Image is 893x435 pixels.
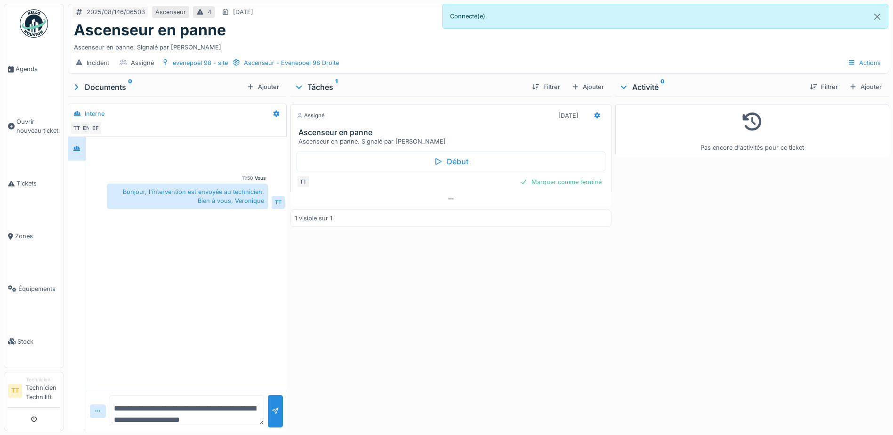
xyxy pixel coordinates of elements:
[294,81,524,93] div: Tâches
[272,196,285,209] div: TT
[297,152,605,171] div: Début
[297,112,325,120] div: Assigné
[806,81,842,93] div: Filtrer
[4,315,64,368] a: Stock
[516,176,605,188] div: Marquer comme terminé
[233,8,253,16] div: [DATE]
[867,4,888,29] button: Close
[155,8,186,16] div: Ascenseur
[107,184,268,209] div: Bonjour, l'intervention est envoyée au technicien. Bien à vous, Veronique
[295,214,332,223] div: 1 visible sur 1
[844,56,885,70] div: Actions
[297,175,310,188] div: TT
[85,109,105,118] div: Interne
[619,81,802,93] div: Activité
[8,384,22,398] li: TT
[568,81,608,93] div: Ajouter
[845,81,885,93] div: Ajouter
[128,81,132,93] sup: 0
[528,81,564,93] div: Filtrer
[298,137,607,146] div: Ascenseur en panne. Signalé par [PERSON_NAME]
[16,179,60,188] span: Tickets
[16,64,60,73] span: Agenda
[26,376,60,383] div: Technicien
[4,262,64,315] a: Équipements
[15,232,60,241] span: Zones
[8,376,60,408] a: TT TechnicienTechnicien Technilift
[89,121,102,135] div: EF
[442,4,889,29] div: Connecté(e).
[660,81,665,93] sup: 0
[17,337,60,346] span: Stock
[558,111,579,120] div: [DATE]
[87,58,109,67] div: Incident
[18,284,60,293] span: Équipements
[74,21,226,39] h1: Ascenseur en panne
[74,39,883,52] div: Ascenseur en panne. Signalé par [PERSON_NAME]
[208,8,211,16] div: 4
[173,58,228,67] div: evenepoel 98 - site
[80,121,93,135] div: EN
[242,175,253,182] div: 11:50
[244,58,339,67] div: Ascenseur - Evenepoel 98 Droite
[70,121,83,135] div: TT
[243,81,283,93] div: Ajouter
[87,8,145,16] div: 2025/08/146/06503
[4,43,64,96] a: Agenda
[335,81,338,93] sup: 1
[4,157,64,210] a: Tickets
[20,9,48,38] img: Badge_color-CXgf-gQk.svg
[26,376,60,405] li: Technicien Technilift
[4,96,64,157] a: Ouvrir nouveau ticket
[4,210,64,263] a: Zones
[131,58,154,67] div: Assigné
[72,81,243,93] div: Documents
[298,128,607,137] h3: Ascenseur en panne
[621,109,883,153] div: Pas encore d'activités pour ce ticket
[16,117,60,135] span: Ouvrir nouveau ticket
[255,175,266,182] div: Vous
